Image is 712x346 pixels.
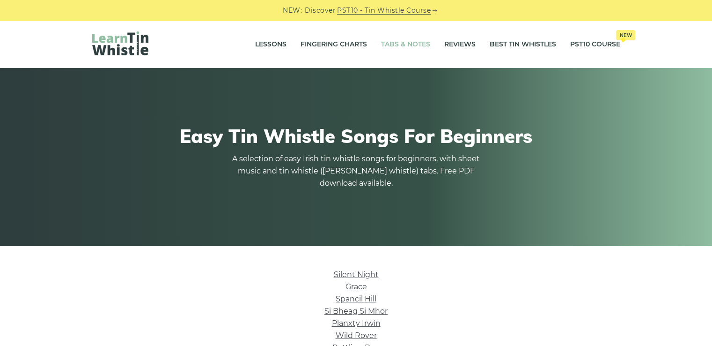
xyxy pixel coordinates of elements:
span: New [616,30,635,40]
a: Silent Night [334,270,379,279]
a: Spancil Hill [336,294,376,303]
a: Best Tin Whistles [490,33,556,56]
a: PST10 CourseNew [570,33,620,56]
a: Si­ Bheag Si­ Mhor [324,307,388,316]
img: LearnTinWhistle.com [92,31,148,55]
a: Planxty Irwin [332,319,381,328]
a: Fingering Charts [301,33,367,56]
h1: Easy Tin Whistle Songs For Beginners [92,125,620,147]
a: Tabs & Notes [381,33,430,56]
a: Grace [345,282,367,291]
p: A selection of easy Irish tin whistle songs for beginners, with sheet music and tin whistle ([PER... [230,153,483,189]
a: Lessons [255,33,286,56]
a: Reviews [444,33,476,56]
a: Wild Rover [336,331,377,340]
